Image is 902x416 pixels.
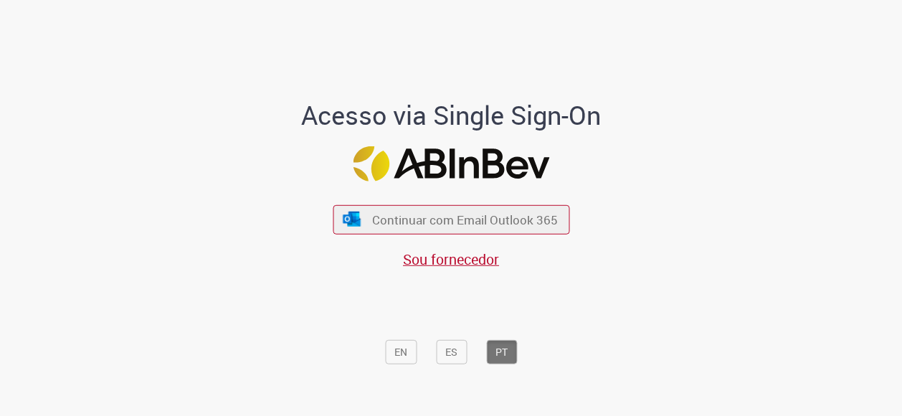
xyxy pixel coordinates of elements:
[372,212,558,228] span: Continuar com Email Outlook 365
[486,340,517,364] button: PT
[436,340,467,364] button: ES
[333,205,569,235] button: ícone Azure/Microsoft 360 Continuar com Email Outlook 365
[252,100,650,129] h1: Acesso via Single Sign-On
[353,146,549,181] img: Logo ABInBev
[403,250,499,269] a: Sou fornecedor
[342,212,362,227] img: ícone Azure/Microsoft 360
[385,340,417,364] button: EN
